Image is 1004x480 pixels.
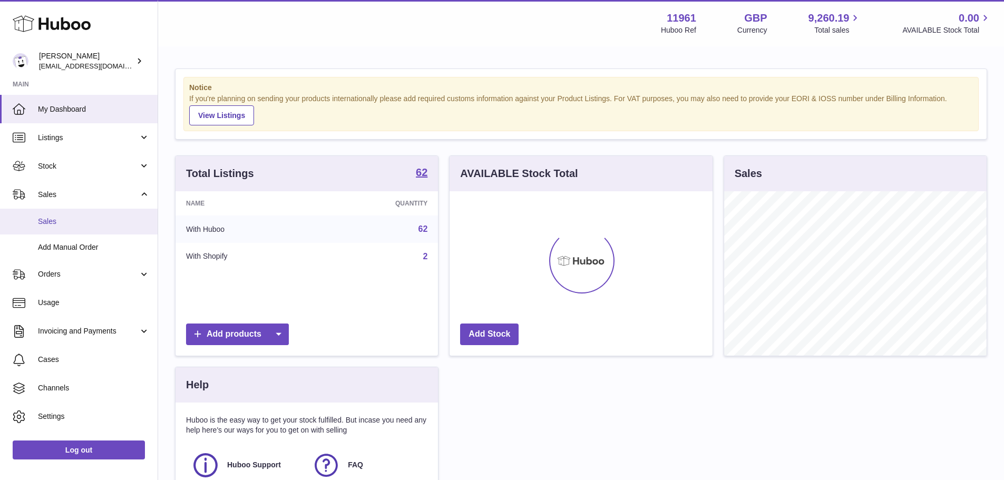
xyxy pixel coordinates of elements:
h3: Sales [735,166,762,181]
span: Channels [38,383,150,393]
th: Quantity [317,191,438,215]
div: If you're planning on sending your products internationally please add required customs informati... [189,94,973,125]
span: Orders [38,269,139,279]
span: [EMAIL_ADDRESS][DOMAIN_NAME] [39,62,155,70]
td: With Huboo [176,215,317,243]
span: FAQ [348,460,363,470]
div: Huboo Ref [661,25,696,35]
strong: 62 [416,167,427,178]
div: Currency [737,25,767,35]
h3: Help [186,378,209,392]
span: 0.00 [959,11,979,25]
td: With Shopify [176,243,317,270]
span: Listings [38,133,139,143]
strong: 11961 [667,11,696,25]
a: 2 [423,252,427,261]
strong: GBP [744,11,767,25]
a: FAQ [312,451,422,479]
a: 62 [418,224,428,233]
a: 0.00 AVAILABLE Stock Total [902,11,991,35]
span: Stock [38,161,139,171]
a: Huboo Support [191,451,301,479]
th: Name [176,191,317,215]
img: internalAdmin-11961@internal.huboo.com [13,53,28,69]
span: Sales [38,190,139,200]
span: Cases [38,355,150,365]
a: Add Stock [460,324,519,345]
span: Settings [38,412,150,422]
a: 9,260.19 Total sales [808,11,862,35]
a: View Listings [189,105,254,125]
span: Add Manual Order [38,242,150,252]
h3: Total Listings [186,166,254,181]
a: Add products [186,324,289,345]
span: AVAILABLE Stock Total [902,25,991,35]
a: Log out [13,440,145,459]
a: 62 [416,167,427,180]
span: Invoicing and Payments [38,326,139,336]
span: My Dashboard [38,104,150,114]
span: Usage [38,298,150,308]
h3: AVAILABLE Stock Total [460,166,578,181]
strong: Notice [189,83,973,93]
span: Huboo Support [227,460,281,470]
div: [PERSON_NAME] [39,51,134,71]
span: Total sales [814,25,861,35]
span: Sales [38,217,150,227]
p: Huboo is the easy way to get your stock fulfilled. But incase you need any help here's our ways f... [186,415,427,435]
span: 9,260.19 [808,11,850,25]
